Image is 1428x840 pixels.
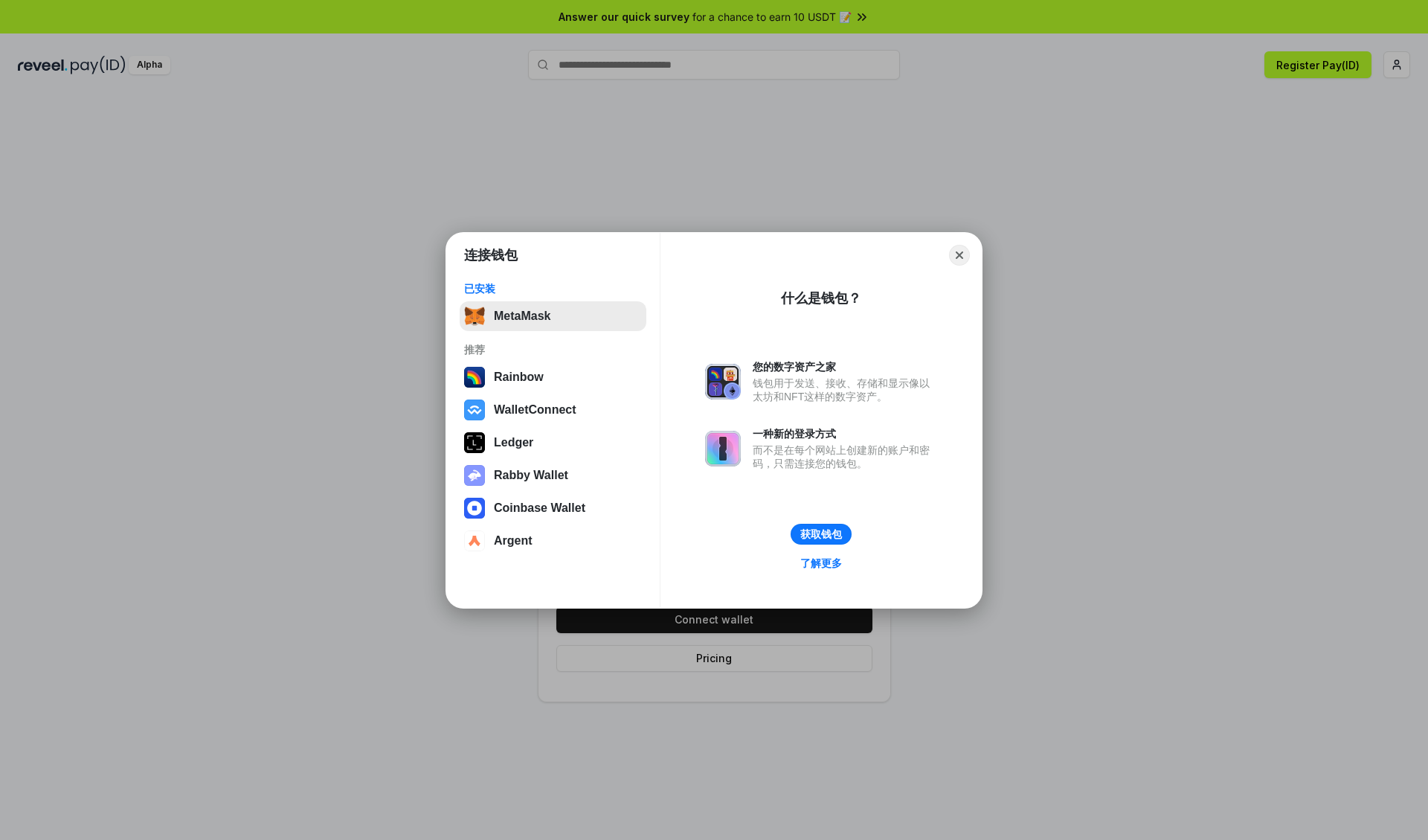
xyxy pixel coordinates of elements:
[464,530,485,551] img: svg+xml,%3Csvg%20width%3D%2228%22%20height%3D%2228%22%20viewBox%3D%220%200%2028%2028%22%20fill%3D...
[494,403,576,417] div: WalletConnect
[460,395,646,425] button: WalletConnect
[464,282,642,295] div: 已安装
[781,289,861,307] div: 什么是钱包？
[800,557,842,570] div: 了解更多
[791,524,852,545] button: 获取钱包
[705,364,741,400] img: svg+xml,%3Csvg%20xmlns%3D%22http%3A%2F%2Fwww.w3.org%2F2000%2Fsvg%22%20fill%3D%22none%22%20viewBox...
[460,301,646,331] button: MetaMask
[494,310,550,323] div: MetaMask
[460,428,646,458] button: Ledger
[460,362,646,392] button: Rainbow
[753,376,937,403] div: 钱包用于发送、接收、存储和显示像以太坊和NFT这样的数字资产。
[464,400,485,420] img: svg+xml,%3Csvg%20width%3D%2228%22%20height%3D%2228%22%20viewBox%3D%220%200%2028%2028%22%20fill%3D...
[753,360,937,373] div: 您的数字资产之家
[800,528,842,541] div: 获取钱包
[464,246,518,264] h1: 连接钱包
[494,501,585,515] div: Coinbase Wallet
[464,306,485,327] img: svg+xml,%3Csvg%20fill%3D%22none%22%20height%3D%2233%22%20viewBox%3D%220%200%2035%2033%22%20width%...
[464,367,485,388] img: svg+xml,%3Csvg%20width%3D%22120%22%20height%3D%22120%22%20viewBox%3D%220%200%20120%20120%22%20fil...
[753,427,937,440] div: 一种新的登录方式
[460,526,646,556] button: Argent
[494,534,533,548] div: Argent
[460,493,646,523] button: Coinbase Wallet
[464,498,485,519] img: svg+xml,%3Csvg%20width%3D%2228%22%20height%3D%2228%22%20viewBox%3D%220%200%2028%2028%22%20fill%3D...
[705,431,741,467] img: svg+xml,%3Csvg%20xmlns%3D%22http%3A%2F%2Fwww.w3.org%2F2000%2Fsvg%22%20fill%3D%22none%22%20viewBox...
[494,371,544,384] div: Rainbow
[464,465,485,486] img: svg+xml,%3Csvg%20xmlns%3D%22http%3A%2F%2Fwww.w3.org%2F2000%2Fsvg%22%20fill%3D%22none%22%20viewBox...
[494,436,533,449] div: Ledger
[949,245,970,266] button: Close
[791,554,851,573] a: 了解更多
[464,432,485,453] img: svg+xml,%3Csvg%20xmlns%3D%22http%3A%2F%2Fwww.w3.org%2F2000%2Fsvg%22%20width%3D%2228%22%20height%3...
[753,443,937,470] div: 而不是在每个网站上创建新的账户和密码，只需连接您的钱包。
[464,343,642,356] div: 推荐
[494,469,568,482] div: Rabby Wallet
[460,461,646,490] button: Rabby Wallet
